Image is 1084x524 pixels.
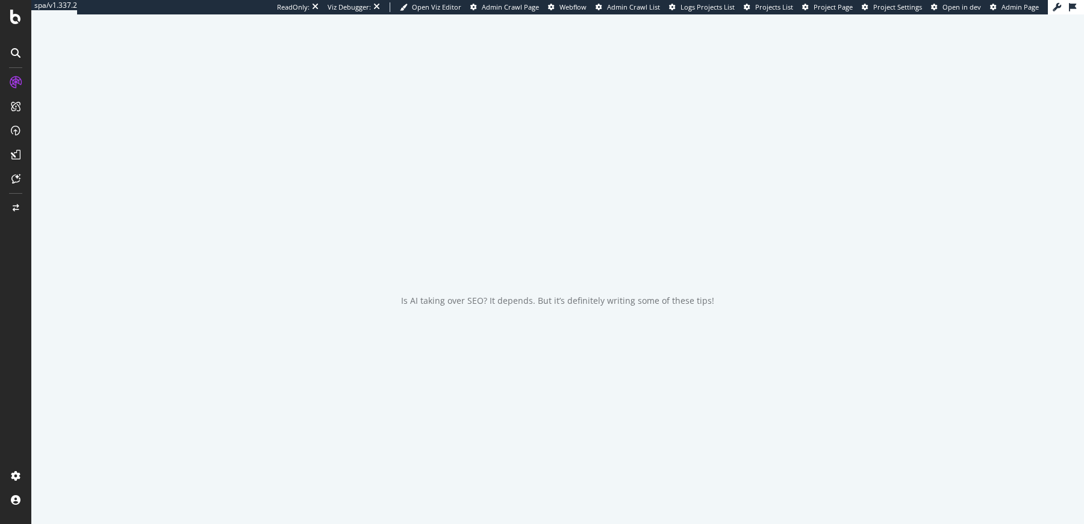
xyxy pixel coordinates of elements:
span: Admin Crawl List [607,2,660,11]
a: Open Viz Editor [400,2,461,12]
a: Open in dev [931,2,981,12]
a: Webflow [548,2,587,12]
a: Admin Crawl List [596,2,660,12]
a: Admin Page [990,2,1039,12]
a: Project Settings [862,2,922,12]
a: Admin Crawl Page [470,2,539,12]
a: Logs Projects List [669,2,735,12]
span: Project Page [814,2,853,11]
div: ReadOnly: [277,2,310,12]
span: Projects List [755,2,793,11]
span: Webflow [559,2,587,11]
span: Open in dev [942,2,981,11]
a: Project Page [802,2,853,12]
div: animation [514,232,601,276]
div: Is AI taking over SEO? It depends. But it’s definitely writing some of these tips! [401,295,714,307]
span: Open Viz Editor [412,2,461,11]
span: Admin Page [1001,2,1039,11]
div: Viz Debugger: [328,2,371,12]
span: Admin Crawl Page [482,2,539,11]
span: Logs Projects List [681,2,735,11]
a: Projects List [744,2,793,12]
span: Project Settings [873,2,922,11]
